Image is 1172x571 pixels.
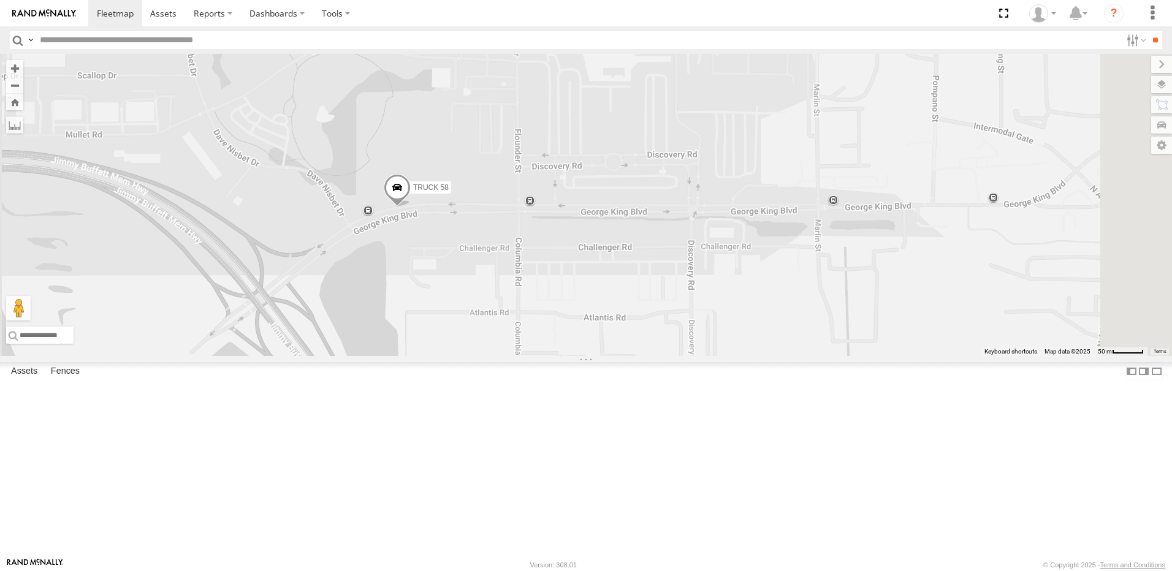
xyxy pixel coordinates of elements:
span: 50 m [1098,348,1112,355]
span: TRUCK 58 [413,183,449,192]
div: Thomas Crowe [1025,4,1060,23]
label: Assets [5,363,44,380]
div: Version: 308.01 [530,561,577,569]
a: Terms and Conditions [1100,561,1165,569]
a: Visit our Website [7,559,63,571]
label: Map Settings [1151,137,1172,154]
span: Map data ©2025 [1045,348,1090,355]
button: Keyboard shortcuts [984,347,1037,356]
label: Hide Summary Table [1151,362,1163,380]
button: Zoom in [6,60,23,77]
img: rand-logo.svg [12,9,76,18]
i: ? [1104,4,1124,23]
label: Search Filter Options [1122,31,1148,49]
label: Dock Summary Table to the Left [1125,362,1138,380]
button: Zoom out [6,77,23,94]
button: Drag Pegman onto the map to open Street View [6,296,31,320]
label: Dock Summary Table to the Right [1138,362,1150,380]
button: Map Scale: 50 m per 48 pixels [1094,347,1147,356]
label: Measure [6,116,23,134]
button: Zoom Home [6,94,23,110]
div: © Copyright 2025 - [1043,561,1165,569]
a: Terms (opens in new tab) [1154,349,1166,354]
label: Fences [45,363,86,380]
label: Search Query [26,31,36,49]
